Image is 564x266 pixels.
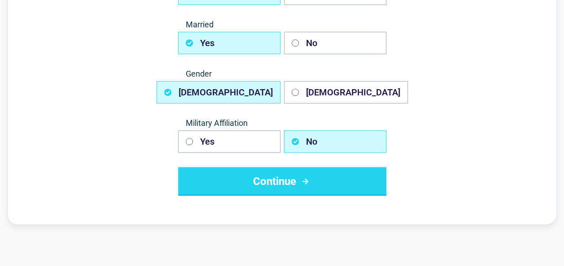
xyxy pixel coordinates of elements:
[178,19,386,30] span: Married
[178,130,280,153] button: Yes
[178,167,386,196] button: Continue
[178,32,280,54] button: Yes
[178,118,386,129] span: Military Affiliation
[157,81,280,103] button: [DEMOGRAPHIC_DATA]
[284,130,386,153] button: No
[284,81,408,103] button: [DEMOGRAPHIC_DATA]
[284,32,386,54] button: No
[178,69,386,79] span: Gender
